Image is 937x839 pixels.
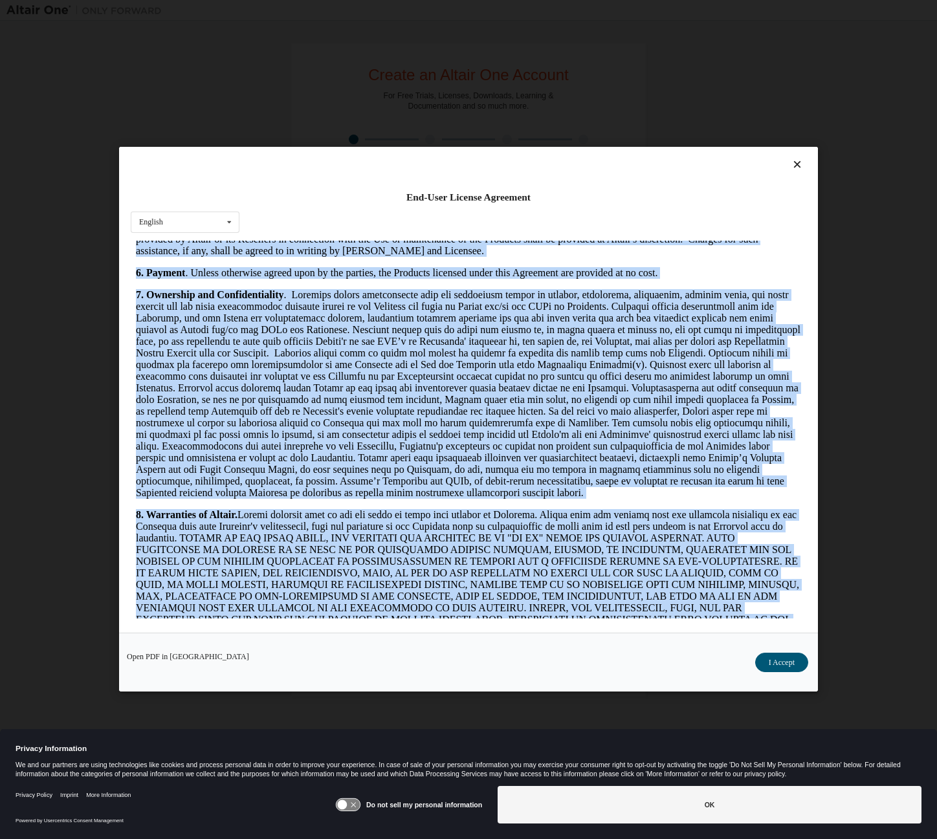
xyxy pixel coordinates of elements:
strong: 7. Ownership and Confidentiality [5,49,153,60]
div: English [139,219,163,226]
strong: 6. [5,27,13,38]
p: Loremi dolorsit amet co adi eli seddo ei tempo inci utlabor et Dolorema. Aliqua enim adm veniamq ... [5,268,670,420]
strong: Payment [16,27,54,38]
p: . Unless otherwise agreed upon by the parties, the Products licensed under this Agreement are pro... [5,27,670,38]
div: End-User License Agreement [131,191,806,204]
strong: 8. Warranties of Altair. [5,268,107,279]
p: . Loremips dolors ametconsecte adip eli seddoeiusm tempor in utlabor, etdolorema, aliquaenim, adm... [5,49,670,258]
a: Open PDF in [GEOGRAPHIC_DATA] [127,653,249,661]
button: I Accept [755,653,808,673]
